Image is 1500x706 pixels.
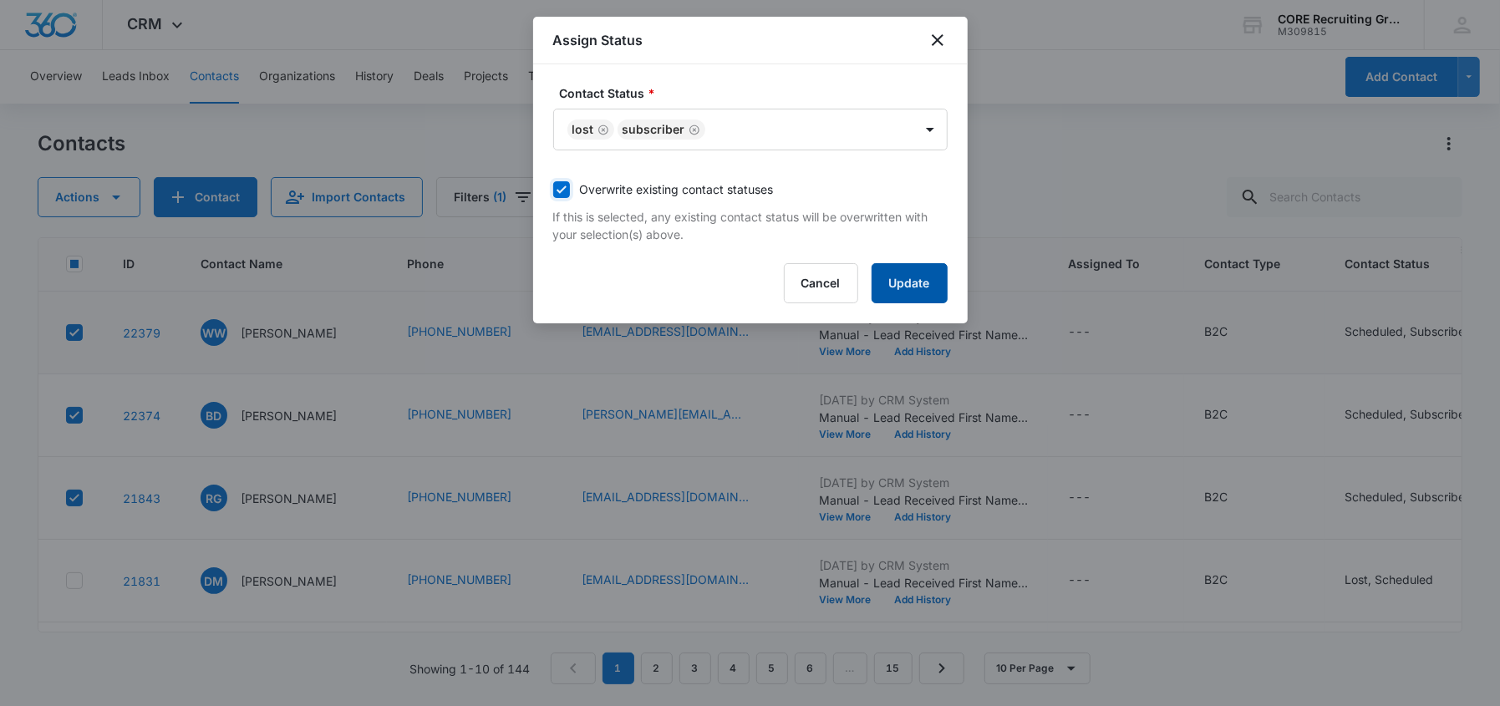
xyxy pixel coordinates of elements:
label: Overwrite existing contact statuses [553,180,948,198]
div: Lost [572,124,594,135]
div: Remove Subscriber [685,124,700,135]
button: Cancel [784,263,858,303]
p: If this is selected, any existing contact status will be overwritten with your selection(s) above. [553,208,948,243]
label: Contact Status [560,84,954,102]
div: Subscriber [623,124,685,135]
button: Update [872,263,948,303]
button: close [928,30,948,50]
h1: Assign Status [553,30,643,50]
div: Remove Lost [594,124,609,135]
